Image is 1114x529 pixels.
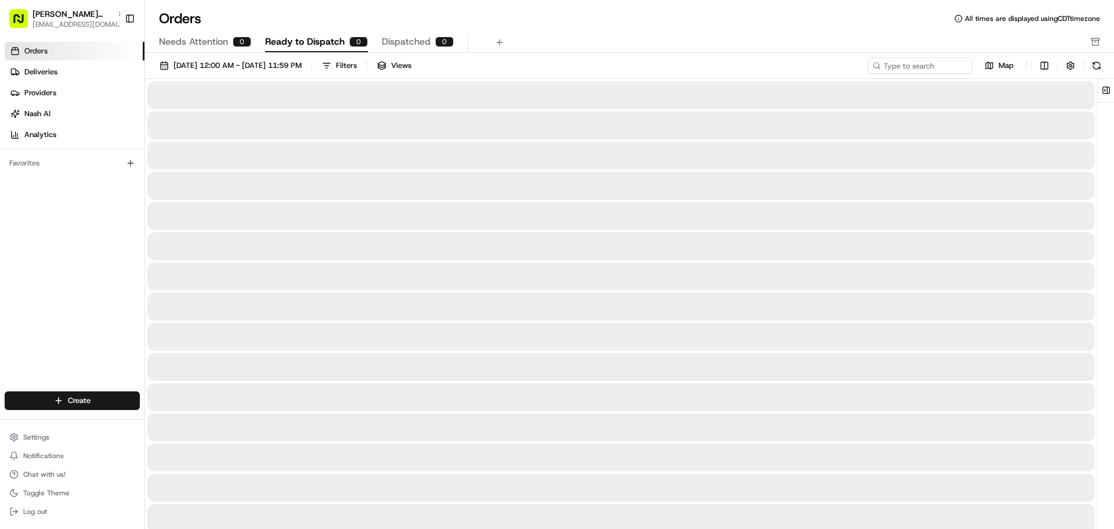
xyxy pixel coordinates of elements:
button: Refresh [1088,57,1105,74]
span: Settings [23,433,49,442]
span: Providers [24,88,56,98]
button: [DATE] 12:00 AM - [DATE] 11:59 PM [154,57,307,74]
div: Favorites [5,154,140,172]
button: Chat with us! [5,466,140,483]
span: Views [391,60,411,71]
a: Deliveries [5,63,144,81]
span: Dispatched [382,35,431,49]
button: Start new chat [197,114,211,128]
button: [PERSON_NAME][GEOGRAPHIC_DATA] [32,8,113,20]
div: 0 [349,37,368,47]
div: Past conversations [12,151,78,160]
span: Map [999,60,1014,71]
div: We're available if you need us! [52,123,160,132]
span: [PERSON_NAME] [36,211,94,221]
span: Knowledge Base [23,260,89,271]
a: Analytics [5,125,144,144]
span: [PERSON_NAME][GEOGRAPHIC_DATA] [36,180,153,189]
a: 💻API Documentation [93,255,191,276]
button: Settings [5,429,140,445]
a: Nash AI [5,105,144,123]
button: [EMAIL_ADDRESS][DOMAIN_NAME] [32,20,125,29]
span: Needs Attention [159,35,228,49]
span: API Documentation [110,260,186,271]
a: Powered byPylon [82,287,140,297]
span: Create [68,395,91,406]
span: Log out [23,507,47,516]
span: [DATE] 12:00 AM - [DATE] 11:59 PM [173,60,302,71]
button: Toggle Theme [5,485,140,501]
span: Deliveries [24,67,57,77]
img: Nash [12,12,35,35]
input: Type to search [868,57,972,74]
img: 1753817452368-0c19585d-7be3-40d9-9a41-2dc781b3d1eb [24,111,45,132]
span: Pylon [115,288,140,297]
button: Create [5,391,140,410]
div: Filters [336,60,357,71]
button: See all [180,149,211,163]
button: Filters [317,57,362,74]
p: Welcome 👋 [12,46,211,65]
button: [PERSON_NAME][GEOGRAPHIC_DATA][EMAIL_ADDRESS][DOMAIN_NAME] [5,5,120,33]
button: Notifications [5,448,140,464]
div: 0 [435,37,454,47]
button: Log out [5,503,140,520]
button: Map [977,59,1021,73]
a: Orders [5,42,144,60]
a: 📗Knowledge Base [7,255,93,276]
img: 1736555255976-a54dd68f-1ca7-489b-9aae-adbdc363a1c4 [23,212,32,221]
div: Start new chat [52,111,190,123]
img: 1736555255976-a54dd68f-1ca7-489b-9aae-adbdc363a1c4 [12,111,32,132]
h1: Orders [159,9,201,28]
span: • [155,180,160,189]
span: 8:41 AM [162,180,190,189]
a: Providers [5,84,144,102]
div: 💻 [98,261,107,270]
span: • [96,211,100,221]
span: Ready to Dispatch [265,35,345,49]
input: Clear [30,75,191,87]
img: Snider Plaza [12,169,30,188]
div: 0 [233,37,251,47]
div: 📗 [12,261,21,270]
span: Analytics [24,129,56,140]
span: Toggle Theme [23,488,70,498]
span: Nash AI [24,109,50,119]
span: Notifications [23,451,64,460]
span: [DATE] [103,211,126,221]
span: Chat with us! [23,470,66,479]
img: Grace Nketiah [12,200,30,219]
button: Views [372,57,417,74]
span: Orders [24,46,48,56]
span: All times are displayed using CDT timezone [965,14,1100,23]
